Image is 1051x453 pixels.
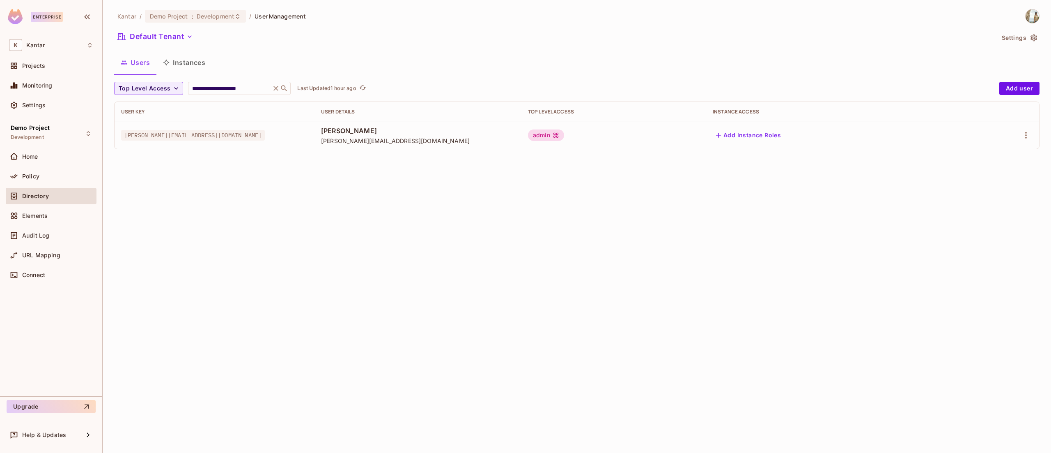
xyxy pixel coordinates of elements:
[11,134,44,141] span: Development
[528,129,564,141] div: admin
[22,232,49,239] span: Audit Log
[121,109,308,115] div: User Key
[119,83,170,94] span: Top Level Access
[321,126,515,135] span: [PERSON_NAME]
[117,12,136,20] span: the active workspace
[150,12,188,20] span: Demo Project
[197,12,234,20] span: Development
[321,137,515,145] span: [PERSON_NAME][EMAIL_ADDRESS][DOMAIN_NAME]
[191,13,194,20] span: :
[22,102,46,109] span: Settings
[528,109,700,115] div: Top Level Access
[22,213,48,219] span: Elements
[9,39,22,51] span: K
[22,62,45,69] span: Projects
[114,82,183,95] button: Top Level Access
[114,30,196,43] button: Default Tenant
[22,82,53,89] span: Monitoring
[22,193,49,199] span: Directory
[7,400,96,413] button: Upgrade
[356,83,368,93] span: Click to refresh data
[713,129,784,142] button: Add Instance Roles
[358,83,368,93] button: refresh
[121,130,265,141] span: [PERSON_NAME][EMAIL_ADDRESS][DOMAIN_NAME]
[114,52,156,73] button: Users
[156,52,212,73] button: Instances
[359,84,366,92] span: refresh
[249,12,251,20] li: /
[1026,9,1039,23] img: Spoorthy D Gopalagowda
[255,12,306,20] span: User Management
[999,82,1040,95] button: Add user
[22,173,39,180] span: Policy
[8,9,23,24] img: SReyMgAAAABJRU5ErkJggg==
[22,252,60,259] span: URL Mapping
[31,12,63,22] div: Enterprise
[11,125,50,131] span: Demo Project
[22,153,38,160] span: Home
[22,272,45,278] span: Connect
[297,85,356,92] p: Last Updated 1 hour ago
[140,12,142,20] li: /
[22,432,66,438] span: Help & Updates
[998,31,1040,44] button: Settings
[26,42,45,49] span: Workspace: Kantar
[321,109,515,115] div: User Details
[713,109,954,115] div: Instance Access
